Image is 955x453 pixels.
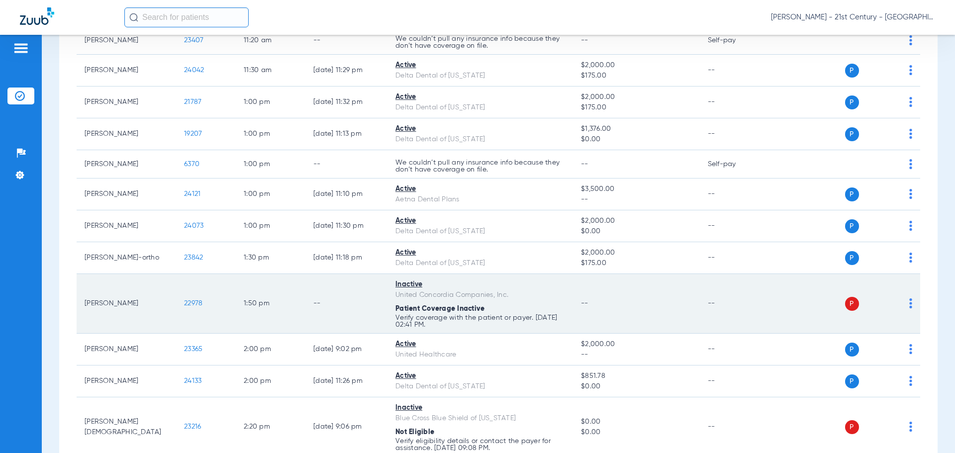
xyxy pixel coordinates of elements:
[77,87,176,118] td: [PERSON_NAME]
[581,134,691,145] span: $0.00
[700,242,767,274] td: --
[395,279,565,290] div: Inactive
[305,55,387,87] td: [DATE] 11:29 PM
[909,65,912,75] img: group-dot-blue.svg
[581,92,691,102] span: $2,000.00
[909,35,912,45] img: group-dot-blue.svg
[236,274,305,334] td: 1:50 PM
[77,334,176,365] td: [PERSON_NAME]
[845,95,859,109] span: P
[305,118,387,150] td: [DATE] 11:13 PM
[909,376,912,386] img: group-dot-blue.svg
[700,334,767,365] td: --
[236,55,305,87] td: 11:30 AM
[395,216,565,226] div: Active
[909,422,912,432] img: group-dot-blue.svg
[184,67,204,74] span: 24042
[581,427,691,438] span: $0.00
[184,37,203,44] span: 23407
[581,216,691,226] span: $2,000.00
[395,124,565,134] div: Active
[77,274,176,334] td: [PERSON_NAME]
[184,130,202,137] span: 19207
[581,71,691,81] span: $175.00
[581,371,691,381] span: $851.78
[395,438,565,452] p: Verify eligibility details or contact the payer for assistance. [DATE] 09:08 PM.
[581,226,691,237] span: $0.00
[305,274,387,334] td: --
[305,179,387,210] td: [DATE] 11:10 PM
[581,417,691,427] span: $0.00
[13,42,29,54] img: hamburger-icon
[581,248,691,258] span: $2,000.00
[77,365,176,397] td: [PERSON_NAME]
[909,97,912,107] img: group-dot-blue.svg
[395,314,565,328] p: Verify coverage with the patient or payer. [DATE] 02:41 PM.
[236,365,305,397] td: 2:00 PM
[909,253,912,263] img: group-dot-blue.svg
[236,150,305,179] td: 1:00 PM
[395,350,565,360] div: United Healthcare
[395,305,484,312] span: Patient Coverage Inactive
[395,258,565,269] div: Delta Dental of [US_STATE]
[305,26,387,55] td: --
[236,87,305,118] td: 1:00 PM
[395,60,565,71] div: Active
[184,346,202,353] span: 23365
[305,87,387,118] td: [DATE] 11:32 PM
[395,429,434,436] span: Not Eligible
[184,300,202,307] span: 22978
[581,184,691,194] span: $3,500.00
[581,258,691,269] span: $175.00
[395,184,565,194] div: Active
[184,254,203,261] span: 23842
[909,298,912,308] img: group-dot-blue.svg
[305,365,387,397] td: [DATE] 11:26 PM
[395,134,565,145] div: Delta Dental of [US_STATE]
[581,37,588,44] span: --
[395,194,565,205] div: Aetna Dental Plans
[395,159,565,173] p: We couldn’t pull any insurance info because they don’t have coverage on file.
[395,226,565,237] div: Delta Dental of [US_STATE]
[581,350,691,360] span: --
[184,377,201,384] span: 24133
[305,334,387,365] td: [DATE] 9:02 PM
[700,274,767,334] td: --
[305,150,387,179] td: --
[395,35,565,49] p: We couldn’t pull any insurance info because they don’t have coverage on file.
[581,124,691,134] span: $1,376.00
[845,251,859,265] span: P
[184,190,200,197] span: 24121
[184,161,199,168] span: 6370
[845,219,859,233] span: P
[395,371,565,381] div: Active
[909,189,912,199] img: group-dot-blue.svg
[395,413,565,424] div: Blue Cross Blue Shield of [US_STATE]
[77,55,176,87] td: [PERSON_NAME]
[184,423,201,430] span: 23216
[581,161,588,168] span: --
[395,102,565,113] div: Delta Dental of [US_STATE]
[581,194,691,205] span: --
[700,179,767,210] td: --
[700,87,767,118] td: --
[845,374,859,388] span: P
[581,60,691,71] span: $2,000.00
[700,118,767,150] td: --
[395,71,565,81] div: Delta Dental of [US_STATE]
[395,403,565,413] div: Inactive
[77,26,176,55] td: [PERSON_NAME]
[236,242,305,274] td: 1:30 PM
[184,222,203,229] span: 24073
[845,343,859,357] span: P
[395,381,565,392] div: Delta Dental of [US_STATE]
[845,420,859,434] span: P
[184,98,201,105] span: 21787
[909,221,912,231] img: group-dot-blue.svg
[700,150,767,179] td: Self-pay
[236,334,305,365] td: 2:00 PM
[771,12,935,22] span: [PERSON_NAME] - 21st Century - [GEOGRAPHIC_DATA]
[305,210,387,242] td: [DATE] 11:30 PM
[700,55,767,87] td: --
[77,210,176,242] td: [PERSON_NAME]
